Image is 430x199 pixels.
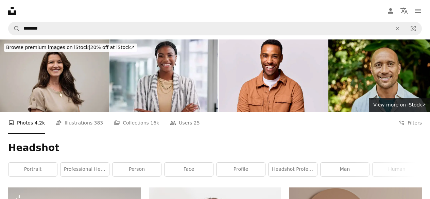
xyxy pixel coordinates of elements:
[8,22,422,35] form: Find visuals sitewide
[150,119,159,127] span: 16k
[194,119,200,127] span: 25
[94,119,103,127] span: 383
[384,4,397,18] a: Log in / Sign up
[8,142,422,154] h1: Headshot
[170,112,200,134] a: Users 25
[6,45,90,50] span: Browse premium images on iStock |
[8,7,16,15] a: Home — Unsplash
[56,112,103,134] a: Illustrations 383
[373,163,421,176] a: human
[61,163,109,176] a: professional headshot
[4,44,137,52] div: 20% off at iStock ↗
[8,22,20,35] button: Search Unsplash
[114,112,159,134] a: Collections 16k
[411,4,425,18] button: Menu
[165,163,213,176] a: face
[321,163,369,176] a: man
[399,112,422,134] button: Filters
[219,39,328,112] img: Studio portrait of happy multiracial mid adult man wearing brown shirt, toothy smile
[369,98,430,112] a: View more on iStock↗
[397,4,411,18] button: Language
[217,163,265,176] a: profile
[8,163,57,176] a: portrait
[269,163,317,176] a: headshot professional
[373,102,426,107] span: View more on iStock ↗
[109,39,218,112] img: Business, portrait and smile with black woman in office for start of corporate or professional ca...
[405,22,422,35] button: Visual search
[113,163,161,176] a: person
[390,22,405,35] button: Clear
